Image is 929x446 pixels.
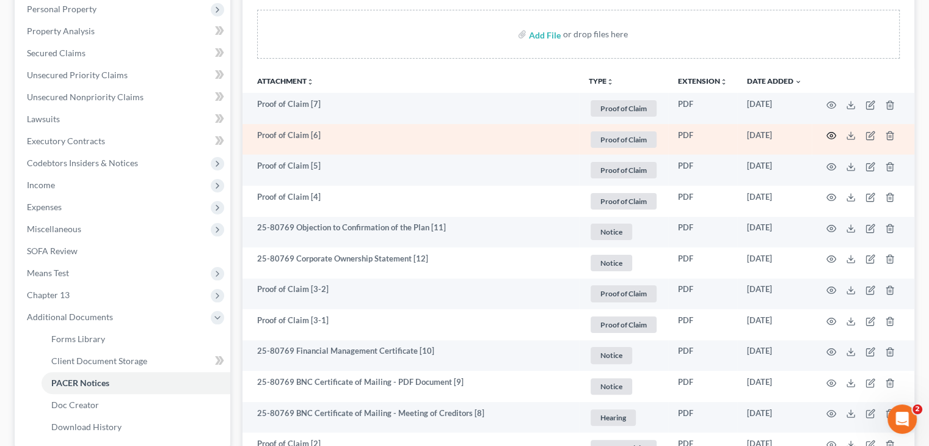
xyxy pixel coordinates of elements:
[737,247,812,279] td: [DATE]
[589,376,658,397] a: Notice
[589,253,658,273] a: Notice
[591,193,657,210] span: Proof of Claim
[27,224,81,234] span: Miscellaneous
[27,180,55,190] span: Income
[27,70,128,80] span: Unsecured Priority Claims
[242,402,579,433] td: 25-80769 BNC Certificate of Mailing - Meeting of Creditors [8]
[720,78,727,86] i: unfold_more
[27,26,95,36] span: Property Analysis
[591,255,632,271] span: Notice
[17,64,230,86] a: Unsecured Priority Claims
[668,217,737,248] td: PDF
[27,312,113,322] span: Additional Documents
[591,162,657,178] span: Proof of Claim
[591,347,632,364] span: Notice
[17,130,230,152] a: Executory Contracts
[589,160,658,180] a: Proof of Claim
[887,404,917,434] iframe: Intercom live chat
[737,309,812,340] td: [DATE]
[51,334,105,344] span: Forms Library
[27,4,97,14] span: Personal Property
[737,217,812,248] td: [DATE]
[242,340,579,371] td: 25-80769 Financial Management Certificate [10]
[17,86,230,108] a: Unsecured Nonpriority Claims
[591,131,657,148] span: Proof of Claim
[51,378,109,388] span: PACER Notices
[589,78,614,86] button: TYPEunfold_more
[242,93,579,124] td: Proof of Claim [7]
[27,290,70,300] span: Chapter 13
[678,76,727,86] a: Extensionunfold_more
[242,186,579,217] td: Proof of Claim [4]
[589,345,658,365] a: Notice
[591,285,657,302] span: Proof of Claim
[257,76,314,86] a: Attachmentunfold_more
[591,316,657,333] span: Proof of Claim
[589,191,658,211] a: Proof of Claim
[591,224,632,240] span: Notice
[307,78,314,86] i: unfold_more
[737,93,812,124] td: [DATE]
[589,315,658,335] a: Proof of Claim
[591,378,632,395] span: Notice
[737,402,812,433] td: [DATE]
[737,279,812,310] td: [DATE]
[795,78,802,86] i: expand_more
[27,48,86,58] span: Secured Claims
[737,155,812,186] td: [DATE]
[668,155,737,186] td: PDF
[668,371,737,402] td: PDF
[737,340,812,371] td: [DATE]
[913,404,922,414] span: 2
[668,93,737,124] td: PDF
[242,155,579,186] td: Proof of Claim [5]
[51,400,99,410] span: Doc Creator
[17,42,230,64] a: Secured Claims
[42,350,230,372] a: Client Document Storage
[51,422,122,432] span: Download History
[563,28,628,40] div: or drop files here
[737,371,812,402] td: [DATE]
[27,92,144,102] span: Unsecured Nonpriority Claims
[737,186,812,217] td: [DATE]
[242,247,579,279] td: 25-80769 Corporate Ownership Statement [12]
[42,328,230,350] a: Forms Library
[589,130,658,150] a: Proof of Claim
[668,309,737,340] td: PDF
[17,20,230,42] a: Property Analysis
[242,124,579,155] td: Proof of Claim [6]
[668,186,737,217] td: PDF
[17,108,230,130] a: Lawsuits
[668,279,737,310] td: PDF
[589,408,658,428] a: Hearing
[27,158,138,168] span: Codebtors Insiders & Notices
[42,416,230,438] a: Download History
[668,402,737,433] td: PDF
[27,136,105,146] span: Executory Contracts
[589,222,658,242] a: Notice
[668,124,737,155] td: PDF
[242,217,579,248] td: 25-80769 Objection to Confirmation of the Plan [11]
[27,268,69,278] span: Means Test
[591,100,657,117] span: Proof of Claim
[27,202,62,212] span: Expenses
[747,76,802,86] a: Date Added expand_more
[591,409,636,426] span: Hearing
[27,114,60,124] span: Lawsuits
[242,309,579,340] td: Proof of Claim [3-1]
[668,247,737,279] td: PDF
[589,283,658,304] a: Proof of Claim
[242,279,579,310] td: Proof of Claim [3-2]
[17,240,230,262] a: SOFA Review
[668,340,737,371] td: PDF
[737,124,812,155] td: [DATE]
[42,372,230,394] a: PACER Notices
[607,78,614,86] i: unfold_more
[589,98,658,119] a: Proof of Claim
[42,394,230,416] a: Doc Creator
[51,356,147,366] span: Client Document Storage
[242,371,579,402] td: 25-80769 BNC Certificate of Mailing - PDF Document [9]
[27,246,78,256] span: SOFA Review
